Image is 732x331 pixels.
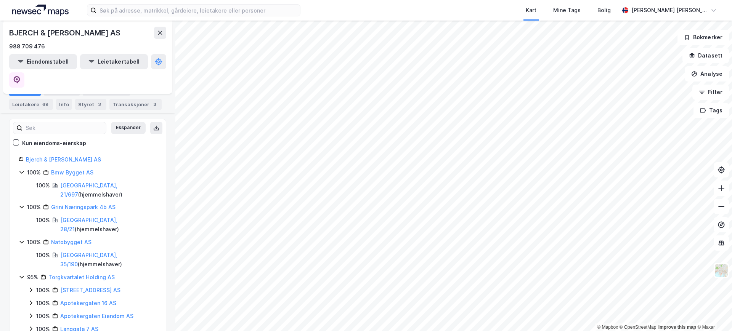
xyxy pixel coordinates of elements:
[677,30,729,45] button: Bokmerker
[27,273,38,282] div: 95%
[60,313,133,319] a: Apotekergaten Eiendom AS
[631,6,708,15] div: [PERSON_NAME] [PERSON_NAME]
[694,294,732,331] div: Kontrollprogram for chat
[36,299,50,308] div: 100%
[41,101,50,108] div: 69
[658,325,696,330] a: Improve this map
[56,99,72,110] div: Info
[51,204,116,210] a: Grini Næringspark 4b AS
[60,251,157,269] div: ( hjemmelshaver )
[96,101,103,108] div: 3
[75,99,106,110] div: Styret
[692,85,729,100] button: Filter
[694,294,732,331] iframe: Chat Widget
[36,216,50,225] div: 100%
[60,252,117,267] a: [GEOGRAPHIC_DATA], 35/190
[60,300,116,306] a: Apotekergaten 16 AS
[12,5,69,16] img: logo.a4113a55bc3d86da70a041830d287a7e.svg
[26,156,101,163] a: Bjerch & [PERSON_NAME] AS
[685,66,729,82] button: Analyse
[51,169,93,176] a: Bmw Bygget AS
[60,287,120,293] a: [STREET_ADDRESS] AS
[553,6,581,15] div: Mine Tags
[22,122,106,134] input: Søk
[682,48,729,63] button: Datasett
[714,263,729,278] img: Z
[111,122,146,134] button: Ekspander
[80,54,148,69] button: Leietakertabell
[9,42,45,51] div: 988 709 476
[27,203,41,212] div: 100%
[96,5,300,16] input: Søk på adresse, matrikkel, gårdeiere, leietakere eller personer
[36,286,50,295] div: 100%
[60,181,157,199] div: ( hjemmelshaver )
[27,238,41,247] div: 100%
[597,325,618,330] a: Mapbox
[109,99,162,110] div: Transaksjoner
[9,54,77,69] button: Eiendomstabell
[51,239,91,245] a: Natobygget AS
[60,216,157,234] div: ( hjemmelshaver )
[36,251,50,260] div: 100%
[22,139,86,148] div: Kun eiendoms-eierskap
[36,312,50,321] div: 100%
[9,99,53,110] div: Leietakere
[526,6,536,15] div: Kart
[151,101,159,108] div: 3
[693,103,729,118] button: Tags
[60,217,117,232] a: [GEOGRAPHIC_DATA], 28/21
[60,182,117,198] a: [GEOGRAPHIC_DATA], 21/697
[48,274,115,280] a: Torgkvartalet Holding AS
[9,27,122,39] div: BJERCH & [PERSON_NAME] AS
[36,181,50,190] div: 100%
[27,168,41,177] div: 100%
[597,6,611,15] div: Bolig
[620,325,657,330] a: OpenStreetMap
